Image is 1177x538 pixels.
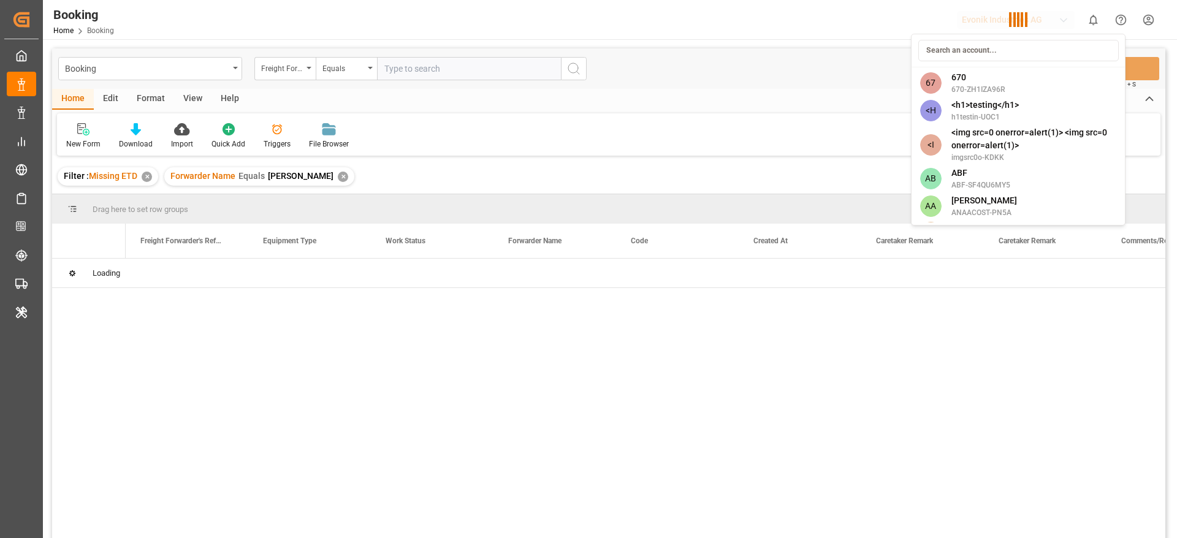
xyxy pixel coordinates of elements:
span: Caretaker Remark [876,237,933,245]
div: Download [119,138,153,150]
input: Search an account... [918,40,1119,61]
span: [PERSON_NAME] [268,171,333,181]
button: show 0 new notifications [1080,6,1107,34]
div: Edit [94,89,128,110]
span: Drag here to set row groups [93,205,188,214]
div: ✕ [338,172,348,182]
div: New Form [66,138,101,150]
span: Code [631,237,648,245]
div: View [174,89,211,110]
button: Help Center [1107,6,1135,34]
div: Quick Add [211,138,245,150]
span: Created At [753,237,788,245]
button: search button [561,57,587,80]
div: Import [171,138,193,150]
div: Help [211,89,248,110]
button: open menu [58,57,242,80]
input: Type to search [377,57,561,80]
div: Booking [53,6,114,24]
span: Freight Forwarder's Reference No. [140,237,223,245]
div: ✕ [142,172,152,182]
a: Home [53,26,74,35]
span: Forwarder Name [170,171,235,181]
span: Filter : [64,171,89,181]
div: File Browser [309,138,349,150]
span: Work Status [386,237,425,245]
div: Booking [65,60,229,75]
span: Forwarder Name [508,237,562,245]
span: Missing ETD [89,171,137,181]
div: Home [52,89,94,110]
div: Triggers [264,138,291,150]
div: Freight Forwarder's Reference No. [261,60,303,74]
span: Loading [93,268,120,278]
span: Equals [238,171,265,181]
div: Equals [322,60,364,74]
span: Caretaker Remark [999,237,1056,245]
span: Equipment Type [263,237,316,245]
button: open menu [254,57,316,80]
button: open menu [316,57,377,80]
div: Format [128,89,174,110]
